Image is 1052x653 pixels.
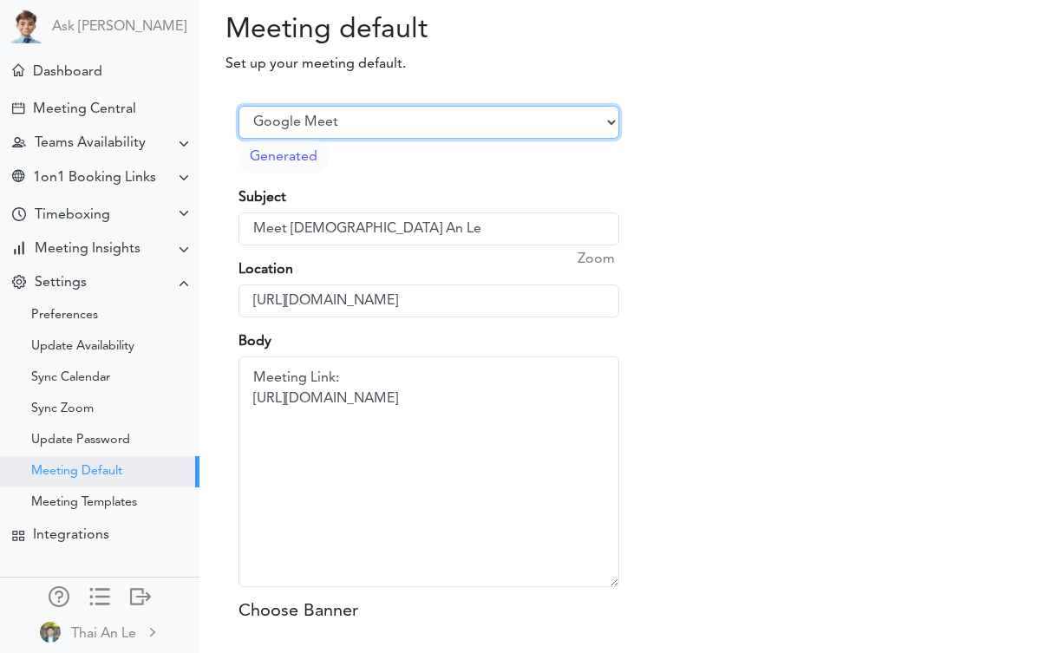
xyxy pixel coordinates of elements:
[199,14,467,47] h2: Meeting default
[130,586,151,604] div: Log out
[31,405,94,414] div: Sync Zoom
[31,343,134,351] div: Update Availability
[71,624,136,644] div: Thai An Le
[199,54,796,75] p: Set up your meeting default.
[12,170,24,186] div: Share Meeting Link
[89,586,110,604] div: Show only icons
[578,249,615,270] span: autofill-zoomurl
[12,207,26,224] div: Time Your Goals
[238,187,286,208] label: Subject
[12,102,24,114] div: Create Meeting
[31,499,137,507] div: Meeting Templates
[2,612,198,651] a: Thai An Le
[40,622,61,643] img: wBLfyGaAXRLqgAAAABJRU5ErkJggg==
[31,374,110,382] div: Sync Calendar
[35,207,110,224] div: Timeboxing
[33,64,102,81] div: Dashboard
[12,64,24,76] div: Meeting Dashboard
[238,140,329,173] button: Generated
[238,259,293,280] label: Location
[238,601,619,622] h5: Choose Banner
[238,356,619,587] textarea: hi :-) join my zoom link here friends: [URL][DOMAIN_NAME][SECURITY_DATA] Meeting ID: 4841571602 P...
[31,436,130,445] div: Update Password
[52,19,186,36] a: Ask [PERSON_NAME]
[35,241,140,258] div: Meeting Insights
[49,586,69,604] div: Manage Members and Externals
[238,212,619,245] input: Enter your default subject
[12,530,24,542] div: TEAMCAL AI Workflow Apps
[35,275,87,291] div: Settings
[9,9,43,43] img: Powered by TEAMCAL AI
[33,170,156,186] div: 1on1 Booking Links
[31,311,98,320] div: Preferences
[49,586,69,611] a: Manage Members and Externals
[31,467,122,476] div: Meeting Default
[33,101,136,118] div: Meeting Central
[89,586,110,611] a: Change side menu
[35,135,146,152] div: Teams Availability
[238,331,271,352] label: Body
[33,527,109,544] div: Integrations
[238,284,619,317] input: Enter your location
